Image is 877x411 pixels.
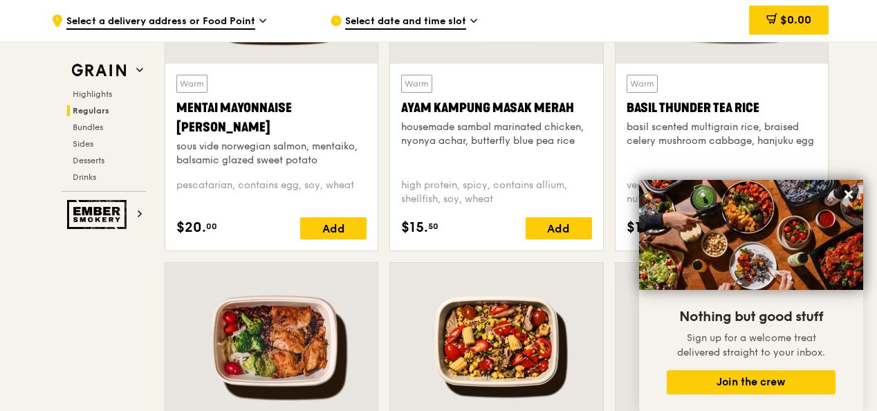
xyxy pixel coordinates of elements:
span: 50 [428,221,438,232]
div: Warm [176,75,207,93]
span: Sign up for a welcome treat delivered straight to your inbox. [677,332,825,358]
div: Basil Thunder Tea Rice [627,98,817,118]
div: vegetarian, contains allium, barley, egg, nuts, soy, wheat [627,179,817,206]
span: $20. [176,217,206,238]
span: $15. [401,217,428,238]
div: Warm [401,75,432,93]
div: sous vide norwegian salmon, mentaiko, balsamic glazed sweet potato [176,140,367,167]
div: Add [526,217,592,239]
span: Regulars [73,106,109,116]
span: Select a delivery address or Food Point [66,15,255,30]
span: Nothing but good stuff [679,309,823,325]
div: Mentai Mayonnaise [PERSON_NAME] [176,98,367,137]
img: Grain web logo [67,58,131,83]
span: Desserts [73,156,104,165]
span: 00 [206,221,217,232]
img: DSC07876-Edit02-Large.jpeg [639,180,863,290]
div: high protein, spicy, contains allium, shellfish, soy, wheat [401,179,591,206]
span: Highlights [73,89,112,99]
img: Ember Smokery web logo [67,200,131,229]
span: Select date and time slot [345,15,466,30]
span: Bundles [73,122,103,132]
span: $0.00 [780,13,811,26]
div: housemade sambal marinated chicken, nyonya achar, butterfly blue pea rice [401,120,591,148]
div: Ayam Kampung Masak Merah [401,98,591,118]
span: $14. [627,217,654,238]
div: Warm [627,75,658,93]
button: Join the crew [667,370,836,394]
span: Sides [73,139,93,149]
span: Drinks [73,172,96,182]
div: basil scented multigrain rice, braised celery mushroom cabbage, hanjuku egg [627,120,817,148]
div: Add [300,217,367,239]
button: Close [838,183,860,205]
div: pescatarian, contains egg, soy, wheat [176,179,367,206]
